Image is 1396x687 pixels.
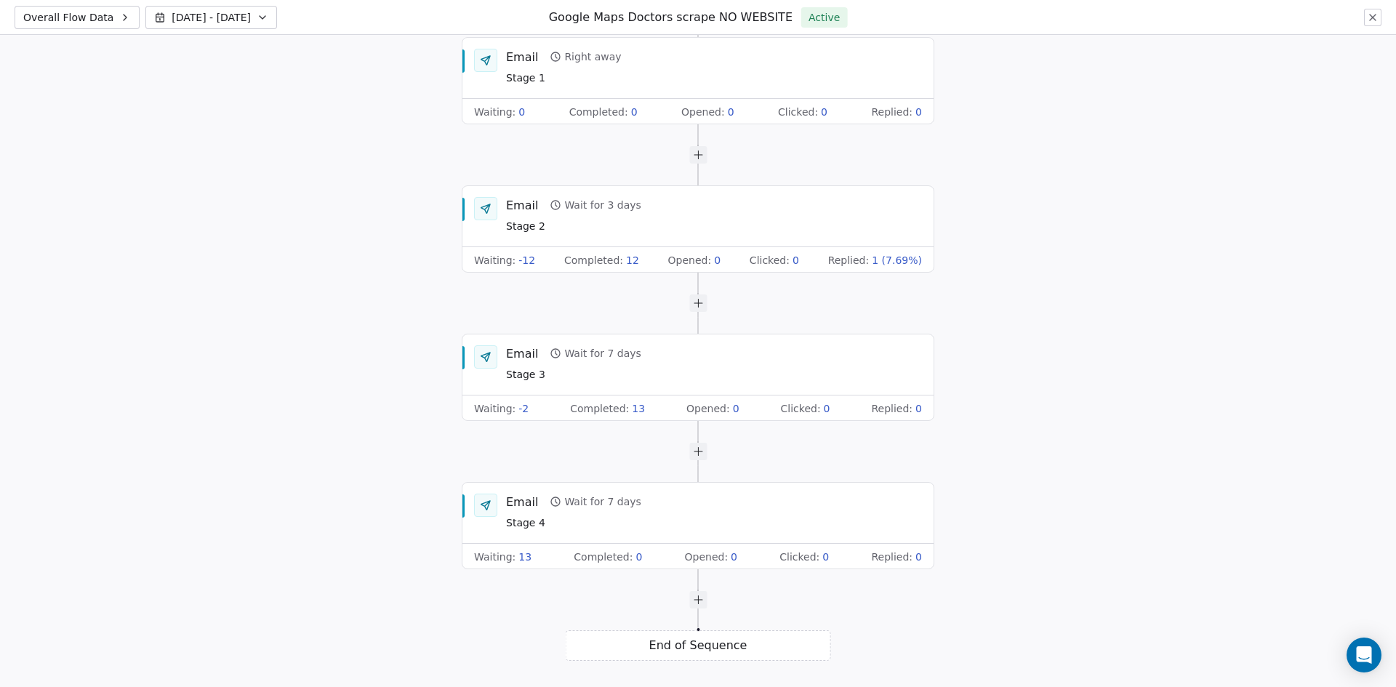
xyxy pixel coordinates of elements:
span: Replied : [828,253,870,268]
span: 0 [915,401,922,416]
h1: Google Maps Doctors scrape NO WEBSITE [549,9,793,25]
span: 0 [821,105,827,119]
span: 0 [631,105,638,119]
span: Overall Flow Data [23,10,113,25]
span: 13 [518,550,531,564]
span: Opened : [681,105,725,119]
span: Replied : [871,401,912,416]
span: -2 [518,401,529,416]
span: Stage 4 [506,515,641,531]
span: 0 [714,253,721,268]
span: 0 [518,105,525,119]
div: Open Intercom Messenger [1347,638,1381,672]
span: Opened : [686,401,730,416]
button: Overall Flow Data [15,6,140,29]
div: Email [506,494,538,510]
div: Email [506,345,538,361]
span: Waiting : [474,550,516,564]
span: 0 [731,550,737,564]
div: EmailWait for 7 daysStage 4Waiting:13Completed:0Opened:0Clicked:0Replied:0 [462,482,934,569]
span: Completed : [574,550,633,564]
span: Completed : [564,253,623,268]
span: Completed : [570,401,629,416]
span: Replied : [871,550,912,564]
span: 12 [626,253,639,268]
span: -12 [518,253,535,268]
span: 1 (7.69%) [872,253,922,268]
div: Email [506,197,538,213]
span: Opened : [684,550,728,564]
span: Stage 2 [506,219,641,235]
div: EmailWait for 3 daysStage 2Waiting:-12Completed:12Opened:0Clicked:0Replied:1 (7.69%) [462,185,934,273]
span: Waiting : [474,253,516,268]
div: End of Sequence [566,630,831,661]
span: Waiting : [474,401,516,416]
span: Clicked : [778,105,818,119]
span: Active [809,10,840,25]
span: Replied : [871,105,912,119]
button: [DATE] - [DATE] [145,6,277,29]
div: Email [506,49,538,65]
div: EmailWait for 7 daysStage 3Waiting:-2Completed:13Opened:0Clicked:0Replied:0 [462,334,934,421]
span: 0 [793,253,799,268]
span: Completed : [569,105,628,119]
span: 0 [915,105,922,119]
span: 0 [728,105,734,119]
span: 0 [733,401,739,416]
div: EmailRight awayStage 1Waiting:0Completed:0Opened:0Clicked:0Replied:0 [462,37,934,124]
span: 0 [822,550,829,564]
span: Clicked : [750,253,790,268]
span: 0 [824,401,830,416]
span: Waiting : [474,105,516,119]
span: [DATE] - [DATE] [172,10,251,25]
span: Stage 3 [506,367,641,383]
span: Stage 1 [506,71,622,87]
span: Clicked : [779,550,819,564]
span: 13 [632,401,645,416]
span: Opened : [668,253,712,268]
span: 0 [635,550,642,564]
span: Clicked : [781,401,821,416]
span: 0 [915,550,922,564]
